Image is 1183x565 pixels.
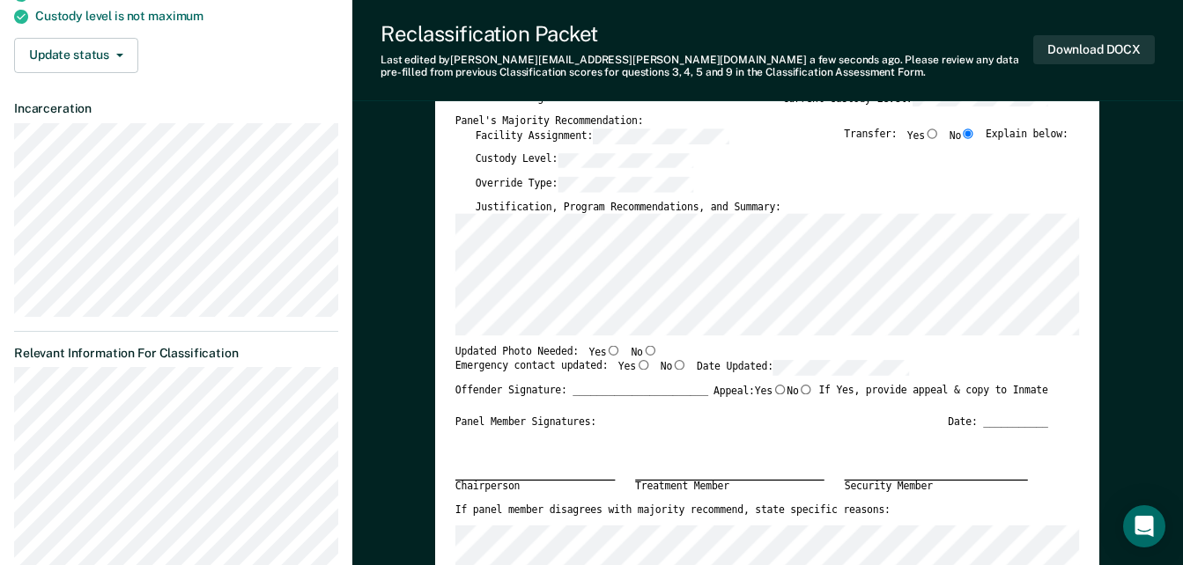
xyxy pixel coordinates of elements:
input: Custody Level: [558,152,693,167]
label: No [950,128,976,143]
span: a few seconds ago [810,54,900,66]
label: No [661,360,687,375]
input: No [672,360,687,370]
div: Chairperson [455,479,615,493]
label: Yes [907,128,940,143]
div: Panel's Majority Recommendation: [455,115,1048,128]
label: Justification, Program Recommendations, and Summary: [476,201,781,214]
label: Current Custody Level: [783,92,1048,106]
label: Appeal: [713,384,813,407]
label: Yes [589,346,622,360]
input: No [961,128,976,138]
label: If panel member disagrees with majority recommend, state specific reasons: [455,503,891,517]
div: Treatment Member [635,479,824,493]
input: Yes [636,360,651,370]
input: Override Type: [558,177,693,192]
label: Custody Level: [476,152,694,167]
div: Updated Photo Needed: [455,346,657,360]
div: Security Member [845,479,1028,493]
input: Yes [773,384,787,393]
input: Date Updated: [773,360,909,375]
label: Yes [618,360,651,375]
label: No [787,384,814,398]
div: Date: ___________ [949,416,1048,429]
label: Override Type: [476,177,694,192]
span: maximum [148,9,203,23]
label: No [632,346,658,360]
div: Emergency contact updated: [455,360,909,384]
button: Update status [14,38,138,73]
label: Date Updated: [697,360,909,375]
div: Transfer: Explain below: [845,128,1068,152]
div: Open Intercom Messenger [1123,505,1165,547]
label: Scored CAF Range: CLOSE [455,92,585,106]
label: Facility Assignment: [476,128,729,143]
div: Last edited by [PERSON_NAME][EMAIL_ADDRESS][PERSON_NAME][DOMAIN_NAME] . Please review any data pr... [381,54,1033,79]
label: Yes [755,384,787,398]
input: Yes [607,346,622,356]
div: Panel Member Signatures: [455,416,596,429]
input: Current Custody Level: [913,92,1048,106]
div: Custody level is not [35,9,338,24]
dt: Incarceration [14,101,338,116]
input: Facility Assignment: [593,128,728,143]
input: Yes [925,128,940,138]
div: Offender Signature: _______________________ If Yes, provide appeal & copy to Inmate [455,384,1048,415]
dt: Relevant Information For Classification [14,346,338,361]
button: Download DOCX [1033,35,1155,64]
div: Reclassification Packet [381,21,1033,47]
input: No [643,346,658,356]
input: No [799,384,814,393]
